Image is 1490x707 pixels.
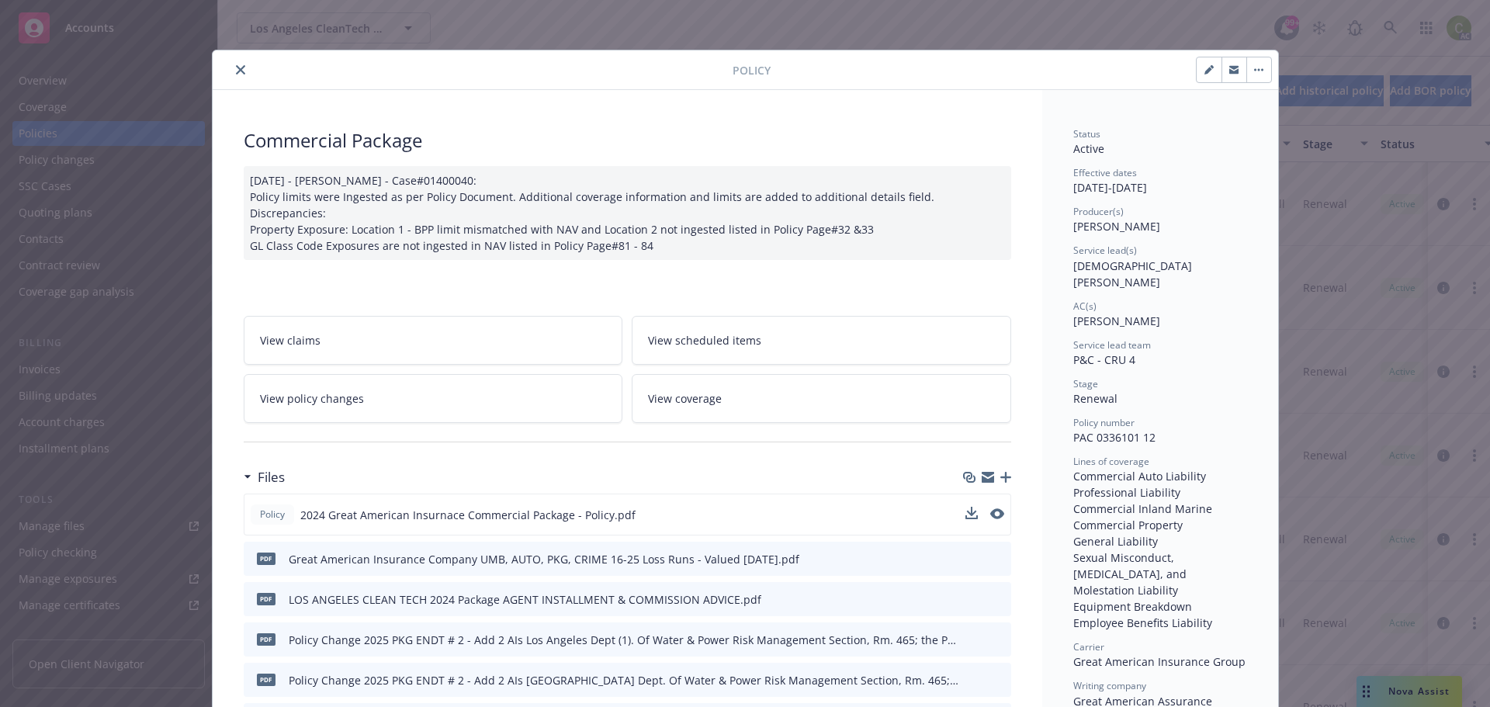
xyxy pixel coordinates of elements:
span: Great American Insurance Group [1073,654,1246,669]
span: [PERSON_NAME] [1073,314,1160,328]
span: Active [1073,141,1104,156]
span: Producer(s) [1073,205,1124,218]
a: View policy changes [244,374,623,423]
span: Carrier [1073,640,1104,653]
div: Policy Change 2025 PKG ENDT # 2 - Add 2 AIs Los Angeles Dept (1). Of Water & Power Risk Managemen... [289,632,960,648]
span: 2024 Great American Insurnace Commercial Package - Policy.pdf [300,507,636,523]
button: preview file [991,591,1005,608]
a: View scheduled items [632,316,1011,365]
span: Service lead team [1073,338,1151,352]
a: View coverage [632,374,1011,423]
button: download file [966,672,979,688]
span: View coverage [648,390,722,407]
span: pdf [257,674,275,685]
a: View claims [244,316,623,365]
span: Policy [257,508,288,522]
span: Effective dates [1073,166,1137,179]
span: Lines of coverage [1073,455,1149,468]
div: Sexual Misconduct, [MEDICAL_DATA], and Molestation Liability [1073,549,1247,598]
div: Files [244,467,285,487]
span: P&C - CRU 4 [1073,352,1135,367]
span: pdf [257,553,275,564]
span: Writing company [1073,679,1146,692]
span: pdf [257,593,275,605]
button: close [231,61,250,79]
button: preview file [991,551,1005,567]
button: preview file [990,508,1004,519]
button: download file [966,632,979,648]
button: preview file [991,632,1005,648]
div: Equipment Breakdown [1073,598,1247,615]
span: View policy changes [260,390,364,407]
button: preview file [991,672,1005,688]
span: [PERSON_NAME] [1073,219,1160,234]
span: Stage [1073,377,1098,390]
div: Commercial Auto Liability [1073,468,1247,484]
div: Employee Benefits Liability [1073,615,1247,631]
button: download file [965,507,978,523]
div: Policy Change 2025 PKG ENDT # 2 - Add 2 AIs [GEOGRAPHIC_DATA] Dept. Of Water & Power Risk Managem... [289,672,960,688]
div: Professional Liability [1073,484,1247,501]
span: Policy number [1073,416,1135,429]
div: Great American Insurance Company UMB, AUTO, PKG, CRIME 16-25 Loss Runs - Valued [DATE].pdf [289,551,799,567]
span: PAC 0336101 12 [1073,430,1156,445]
span: AC(s) [1073,300,1097,313]
button: download file [966,591,979,608]
span: Policy [733,62,771,78]
div: Commercial Package [244,127,1011,154]
div: LOS ANGELES CLEAN TECH 2024 Package AGENT INSTALLMENT & COMMISSION ADVICE.pdf [289,591,761,608]
button: download file [965,507,978,519]
span: Status [1073,127,1100,140]
button: download file [966,551,979,567]
span: Renewal [1073,391,1117,406]
div: Commercial Inland Marine [1073,501,1247,517]
button: preview file [990,507,1004,523]
span: [DEMOGRAPHIC_DATA][PERSON_NAME] [1073,258,1192,289]
h3: Files [258,467,285,487]
div: [DATE] - [DATE] [1073,166,1247,196]
div: Commercial Property [1073,517,1247,533]
span: View claims [260,332,321,348]
span: Service lead(s) [1073,244,1137,257]
span: View scheduled items [648,332,761,348]
div: General Liability [1073,533,1247,549]
div: [DATE] - [PERSON_NAME] - Case#01400040: Policy limits were Ingested as per Policy Document. Addit... [244,166,1011,260]
span: pdf [257,633,275,645]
